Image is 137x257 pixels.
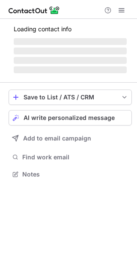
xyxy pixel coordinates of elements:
img: ContactOut v5.3.10 [9,5,60,15]
button: save-profile-one-click [9,90,132,105]
span: Find work email [22,153,128,161]
div: Save to List / ATS / CRM [24,94,117,101]
span: Notes [22,170,128,178]
button: AI write personalized message [9,110,132,126]
span: ‌ [14,57,127,64]
button: Add to email campaign [9,131,132,146]
button: Find work email [9,151,132,163]
span: AI write personalized message [24,114,115,121]
span: Add to email campaign [23,135,91,142]
button: Notes [9,168,132,180]
span: ‌ [14,48,127,54]
span: ‌ [14,38,127,45]
span: ‌ [14,66,127,73]
p: Loading contact info [14,26,127,33]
